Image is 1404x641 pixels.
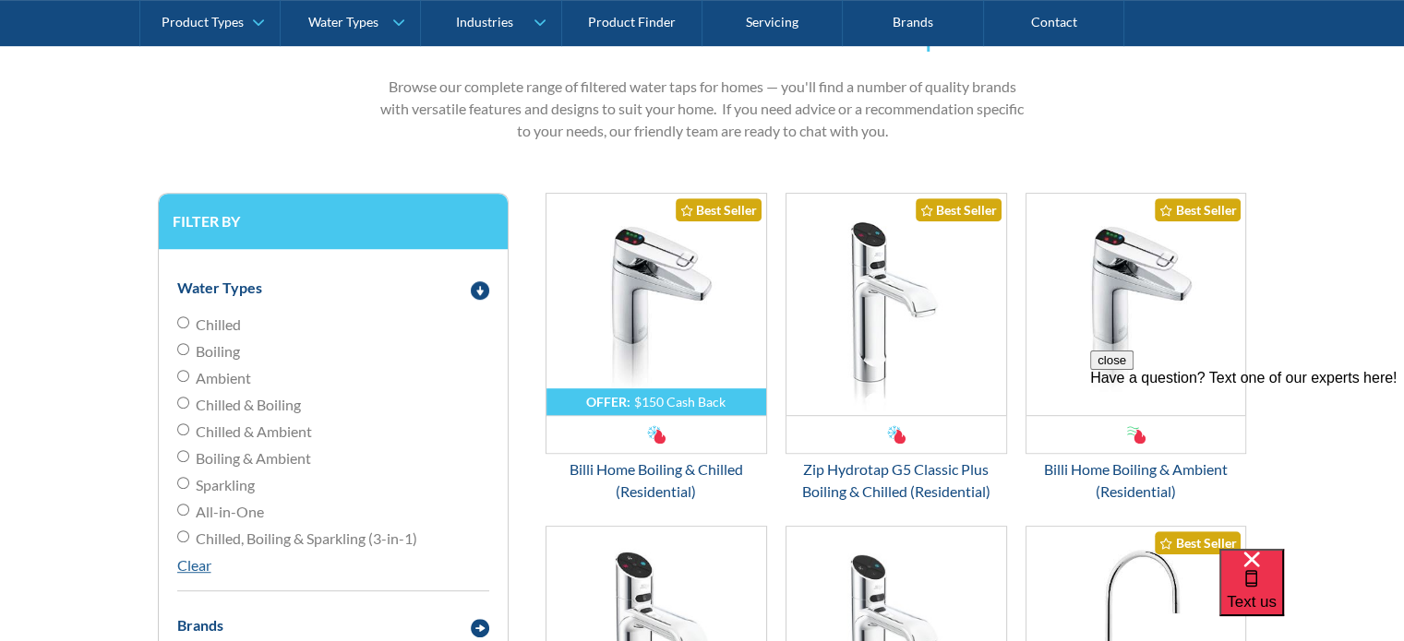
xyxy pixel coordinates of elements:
[196,314,241,336] span: Chilled
[546,194,766,415] img: Billi Home Boiling & Chilled (Residential)
[376,76,1029,142] p: Browse our complete range of filtered water taps for homes — you'll find a number of quality bran...
[546,193,767,503] a: OFFER:$150 Cash BackBilli Home Boiling & Chilled (Residential)Best SellerBilli Home Boiling & Chi...
[162,15,244,30] div: Product Types
[177,343,189,355] input: Boiling
[1090,350,1404,572] iframe: podium webchat widget prompt
[196,447,311,469] span: Boiling & Ambient
[1219,549,1404,641] iframe: podium webchat widget bubble
[196,367,251,389] span: Ambient
[177,477,189,489] input: Sparkling
[173,212,494,230] h3: Filter by
[177,504,189,516] input: All-in-One
[586,394,630,410] div: OFFER:
[676,198,762,221] div: Best Seller
[177,277,262,299] div: Water Types
[177,316,189,328] input: Chilled
[1155,198,1241,221] div: Best Seller
[177,370,189,382] input: Ambient
[786,194,1006,415] img: Zip Hydrotap G5 Classic Plus Boiling & Chilled (Residential)
[177,530,189,542] input: Chilled, Boiling & Sparkling (3-in-1)
[1026,458,1247,503] div: Billi Home Boiling & Ambient (Residential)
[786,458,1007,503] div: Zip Hydrotap G5 Classic Plus Boiling & Chilled (Residential)
[177,397,189,409] input: Chilled & Boiling
[634,394,726,410] div: $150 Cash Back
[546,458,767,503] div: Billi Home Boiling & Chilled (Residential)
[196,528,417,550] span: Chilled, Boiling & Sparkling (3-in-1)
[1026,193,1247,503] a: Billi Home Boiling & Ambient (Residential)Best SellerBilli Home Boiling & Ambient (Residential)
[196,340,240,362] span: Boiling
[786,193,1007,503] a: Zip Hydrotap G5 Classic Plus Boiling & Chilled (Residential)Best SellerZip Hydrotap G5 Classic Pl...
[177,450,189,462] input: Boiling & Ambient
[196,501,264,523] span: All-in-One
[177,556,211,574] a: Clear
[308,15,378,30] div: Water Types
[196,474,255,496] span: Sparkling
[177,614,223,636] div: Brands
[1026,194,1246,415] img: Billi Home Boiling & Ambient (Residential)
[196,394,301,416] span: Chilled & Boiling
[196,421,312,443] span: Chilled & Ambient
[177,423,189,435] input: Chilled & Ambient
[916,198,1002,221] div: Best Seller
[455,15,512,30] div: Industries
